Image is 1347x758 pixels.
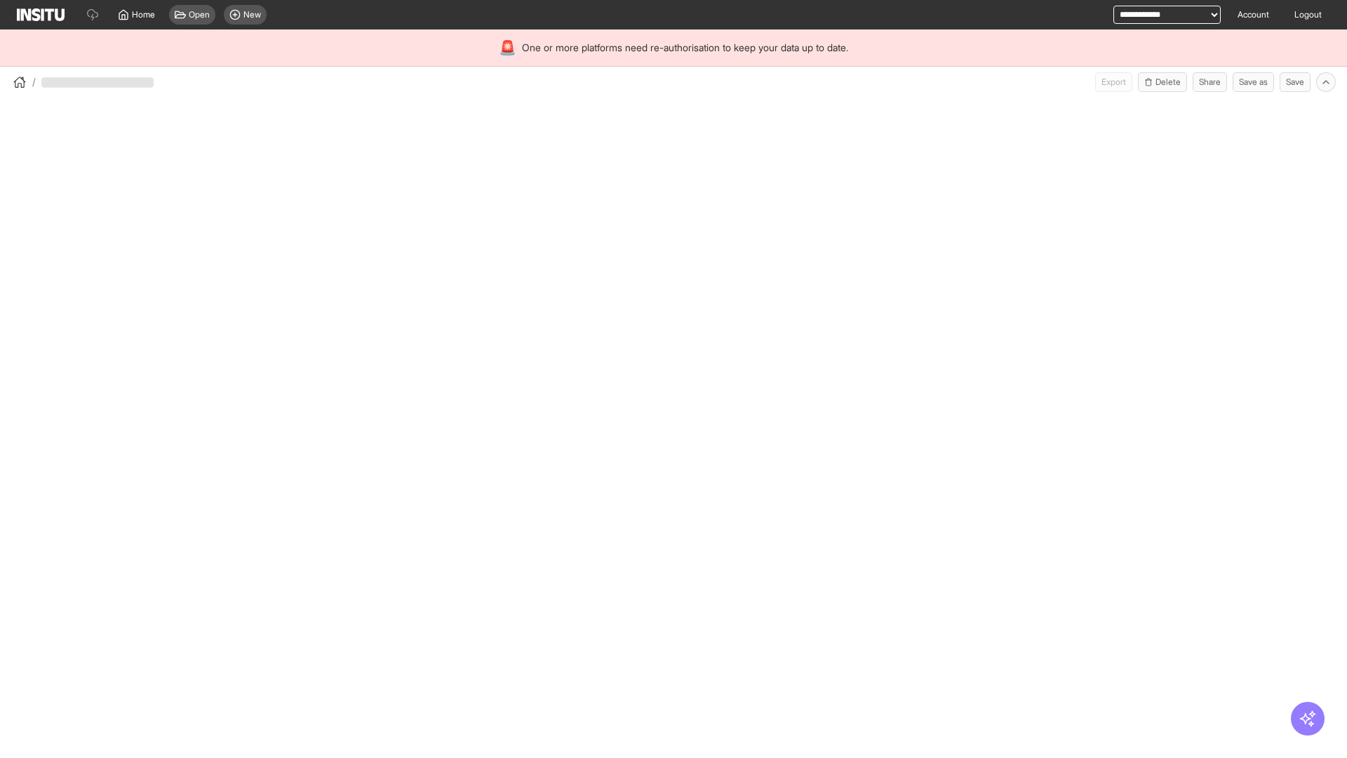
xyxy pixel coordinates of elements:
[243,9,261,20] span: New
[1233,72,1274,92] button: Save as
[32,75,36,89] span: /
[1095,72,1132,92] button: Export
[189,9,210,20] span: Open
[1138,72,1187,92] button: Delete
[17,8,65,21] img: Logo
[11,74,36,91] button: /
[132,9,155,20] span: Home
[1095,72,1132,92] span: Can currently only export from Insights reports.
[499,38,516,58] div: 🚨
[1280,72,1311,92] button: Save
[522,41,848,55] span: One or more platforms need re-authorisation to keep your data up to date.
[1193,72,1227,92] button: Share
